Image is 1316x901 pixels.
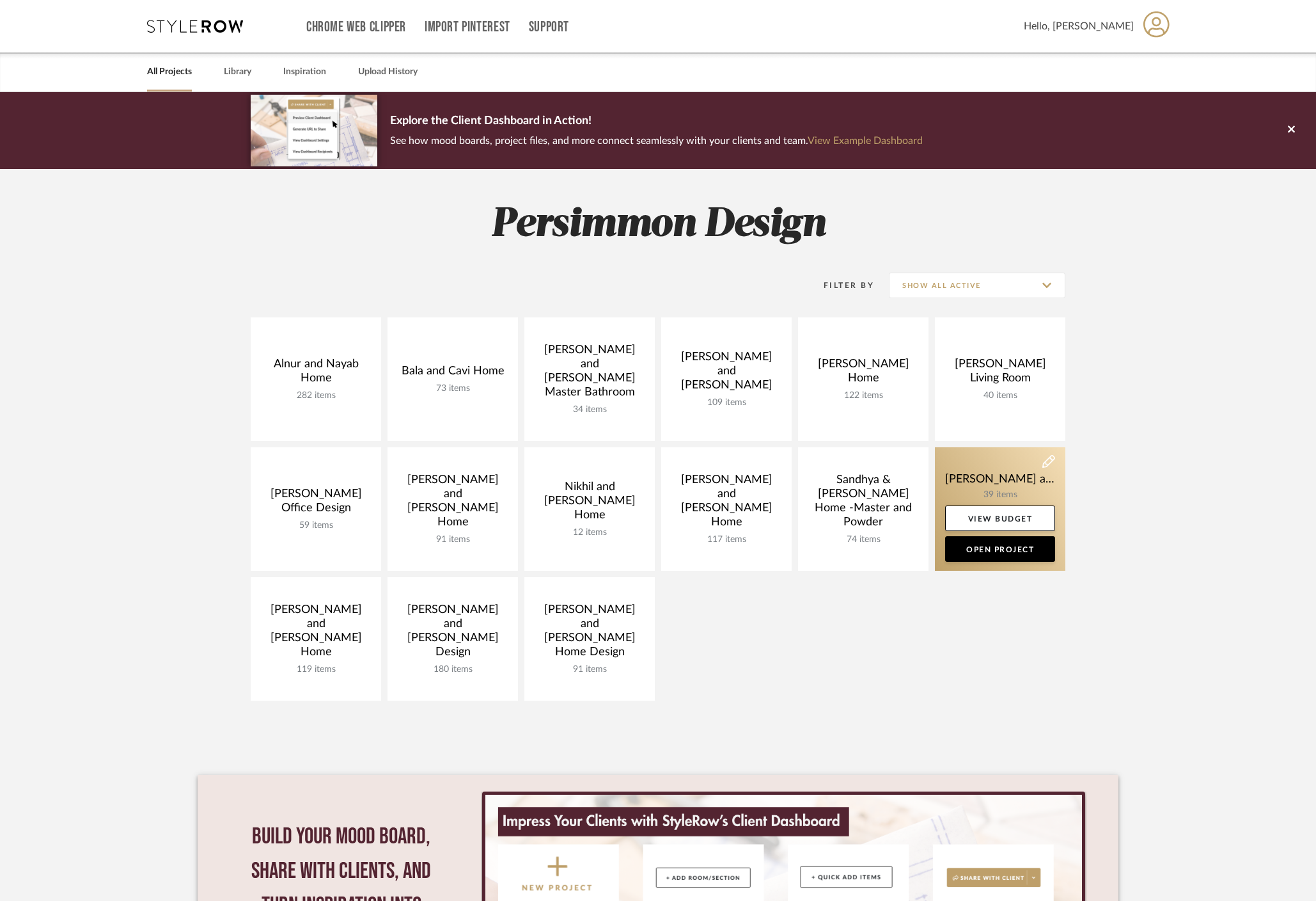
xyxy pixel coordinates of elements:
div: Filter By [807,279,874,292]
div: Bala and Cavi Home [398,364,508,383]
p: See how mood boards, project files, and more connect seamlessly with your clients and team. [390,132,923,150]
div: [PERSON_NAME] and [PERSON_NAME] Home Design [535,603,645,664]
div: [PERSON_NAME] and [PERSON_NAME] Home [261,603,371,664]
a: Support [529,22,569,33]
div: Sandhya & [PERSON_NAME] Home -Master and Powder [808,473,918,534]
p: Explore the Client Dashboard in Action! [390,111,923,132]
div: 59 items [261,520,371,531]
div: [PERSON_NAME] and [PERSON_NAME] Design [398,603,508,664]
div: 74 items [808,534,918,545]
div: [PERSON_NAME] and [PERSON_NAME] Home [398,473,508,534]
div: [PERSON_NAME] Office Design [261,487,371,520]
div: 122 items [808,390,918,401]
div: 34 items [535,404,645,415]
div: [PERSON_NAME] and [PERSON_NAME] Home [671,473,781,534]
div: 109 items [671,397,781,408]
a: Inspiration [283,63,326,81]
div: 91 items [535,664,645,675]
a: View Example Dashboard [808,136,923,146]
a: All Projects [147,63,192,81]
div: 119 items [261,664,371,675]
a: View Budget [945,506,1055,531]
div: Alnur and Nayab Home [261,357,371,390]
div: Nikhil and [PERSON_NAME] Home [535,480,645,527]
a: Open Project [945,536,1055,562]
span: Hello, [PERSON_NAME] [1024,19,1134,34]
div: 180 items [398,664,508,675]
div: 91 items [398,534,508,545]
div: 282 items [261,390,371,401]
div: 12 items [535,527,645,538]
div: 117 items [671,534,781,545]
div: [PERSON_NAME] Living Room [945,357,1055,390]
div: 40 items [945,390,1055,401]
div: [PERSON_NAME] and [PERSON_NAME] [671,350,781,397]
div: [PERSON_NAME] Home [808,357,918,390]
img: d5d033c5-7b12-40c2-a960-1ecee1989c38.png [251,95,377,166]
div: 73 items [398,383,508,394]
a: Library [224,63,251,81]
a: Upload History [358,63,418,81]
div: [PERSON_NAME] and [PERSON_NAME] Master Bathroom [535,343,645,404]
h2: Persimmon Design [198,201,1118,249]
a: Import Pinterest [425,22,510,33]
a: Chrome Web Clipper [306,22,406,33]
